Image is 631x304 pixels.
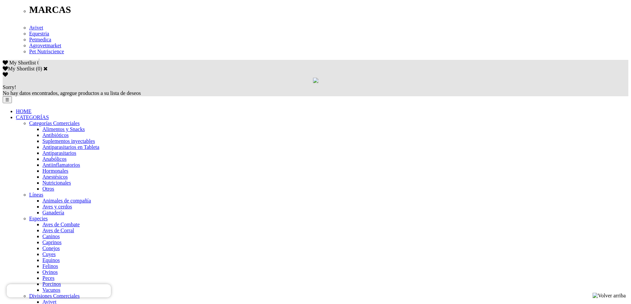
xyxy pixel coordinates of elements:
a: Antiinflamatorios [42,162,80,168]
button: ☰ [3,96,12,103]
span: ( ) [36,66,42,71]
a: CATEGORÍAS [16,114,49,120]
label: My Shortlist [3,66,34,71]
a: Avivet [29,25,43,30]
a: Suplementos inyectables [42,138,95,144]
a: Líneas [29,192,43,197]
a: Aves de Corral [42,228,74,233]
img: loading.gif [313,78,318,83]
a: Aves de Combate [42,222,80,227]
a: Felinos [42,263,58,269]
a: Hormonales [42,168,68,174]
a: Conejos [42,245,60,251]
img: Volver arriba [593,293,626,299]
a: Caprinos [42,239,62,245]
iframe: Brevo live chat [7,284,111,297]
span: Sorry! [3,84,16,90]
a: HOME [16,109,31,114]
a: Antiparasitarios [42,150,76,156]
a: Categorías Comerciales [29,120,79,126]
span: 0 [37,60,40,65]
a: Especies [29,216,48,221]
a: Antiparasitarios en Tableta [42,144,99,150]
a: Pet Nutriscience [29,49,64,54]
a: Agrovetmarket [29,43,61,48]
a: Anestésicos [42,174,68,180]
a: Cerrar [43,66,48,71]
a: Equestria [29,31,49,36]
a: Ganadería [42,210,64,215]
a: Anabólicos [42,156,67,162]
a: Ovinos [42,269,58,275]
a: Cuyes [42,251,56,257]
a: Animales de compañía [42,198,91,203]
a: Petmedica [29,37,51,42]
a: Peces [42,275,54,281]
a: Aves y cerdos [42,204,72,209]
a: Caninos [42,234,60,239]
a: Nutricionales [42,180,71,186]
a: Porcinos [42,281,61,287]
label: 0 [38,66,40,71]
p: MARCAS [29,4,628,15]
div: No hay datos encontrados, agregue productos a su lista de deseos [3,84,628,96]
a: Otros [42,186,54,192]
a: Equinos [42,257,60,263]
span: My Shortlist [9,60,36,65]
a: Antibióticos [42,132,69,138]
a: Alimentos y Snacks [42,126,85,132]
